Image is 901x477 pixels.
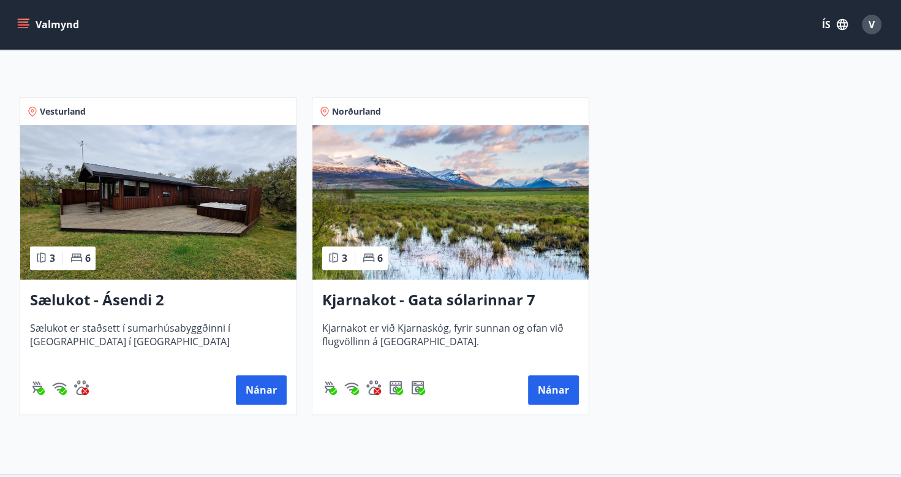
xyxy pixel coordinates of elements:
img: hddCLTAnxqFUMr1fxmbGG8zWilo2syolR0f9UjPn.svg [388,380,403,395]
div: Þráðlaust net [52,380,67,395]
div: Gæludýr [366,380,381,395]
button: V [857,10,886,39]
div: Þráðlaust net [344,380,359,395]
div: Þvottavél [410,380,425,395]
button: ÍS [815,13,854,36]
span: V [869,18,875,31]
div: Gasgrill [30,380,45,395]
h3: Sælukot - Ásendi 2 [30,289,287,311]
span: Kjarnakot er við Kjarnaskóg, fyrir sunnan og ofan við flugvöllinn á [GEOGRAPHIC_DATA]. [322,321,579,362]
img: Dl16BY4EX9PAW649lg1C3oBuIaAsR6QVDQBO2cTm.svg [410,380,425,395]
button: Nánar [528,375,579,405]
img: ZXjrS3QKesehq6nQAPjaRuRTI364z8ohTALB4wBr.svg [322,380,337,395]
button: Nánar [236,375,287,405]
img: pxcaIm5dSOV3FS4whs1soiYWTwFQvksT25a9J10C.svg [366,380,381,395]
img: Paella dish [20,125,296,280]
img: Paella dish [312,125,589,280]
span: 3 [50,251,55,265]
img: ZXjrS3QKesehq6nQAPjaRuRTI364z8ohTALB4wBr.svg [30,380,45,395]
span: 6 [85,251,91,265]
img: HJRyFFsYp6qjeUYhR4dAD8CaCEsnIFYZ05miwXoh.svg [52,380,67,395]
span: 3 [342,251,347,265]
span: 6 [377,251,383,265]
button: menu [15,13,84,36]
h3: Kjarnakot - Gata sólarinnar 7 [322,289,579,311]
div: Gasgrill [322,380,337,395]
div: Þurrkari [388,380,403,395]
img: pxcaIm5dSOV3FS4whs1soiYWTwFQvksT25a9J10C.svg [74,380,89,395]
span: Vesturland [40,105,86,118]
div: Gæludýr [74,380,89,395]
img: HJRyFFsYp6qjeUYhR4dAD8CaCEsnIFYZ05miwXoh.svg [344,380,359,395]
span: Sælukot er staðsett í sumarhúsabyggðinni í [GEOGRAPHIC_DATA] í [GEOGRAPHIC_DATA] [30,321,287,362]
span: Norðurland [332,105,381,118]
